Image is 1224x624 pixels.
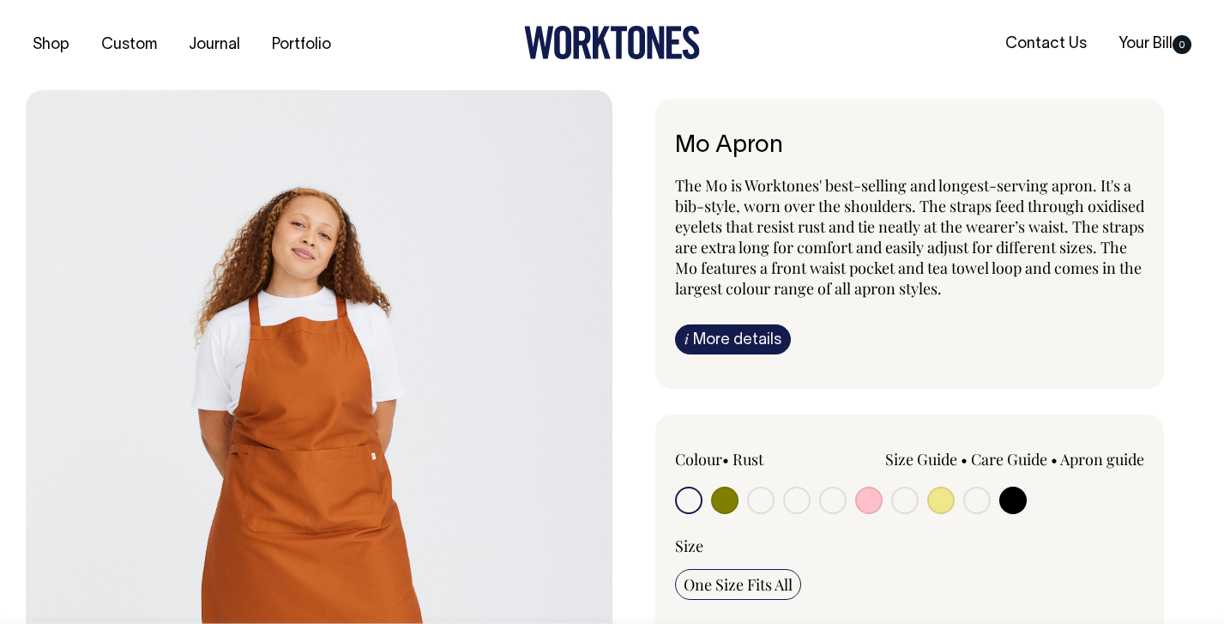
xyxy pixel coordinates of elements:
[675,536,1145,556] div: Size
[1173,35,1191,54] span: 0
[684,574,793,595] span: One Size Fits All
[998,30,1094,58] a: Contact Us
[961,449,968,470] span: •
[675,133,1145,160] h6: Mo Apron
[1112,30,1198,58] a: Your Bill0
[26,31,76,59] a: Shop
[1051,449,1058,470] span: •
[733,449,763,470] label: Rust
[182,31,247,59] a: Journal
[885,449,957,470] a: Size Guide
[684,330,689,348] span: i
[1060,449,1144,470] a: Apron guide
[94,31,164,59] a: Custom
[675,449,863,470] div: Colour
[675,569,801,600] input: One Size Fits All
[971,449,1047,470] a: Care Guide
[722,449,729,470] span: •
[675,175,1144,299] span: The Mo is Worktones' best-selling and longest-serving apron. It's a bib-style, worn over the shou...
[265,31,338,59] a: Portfolio
[675,324,791,354] a: iMore details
